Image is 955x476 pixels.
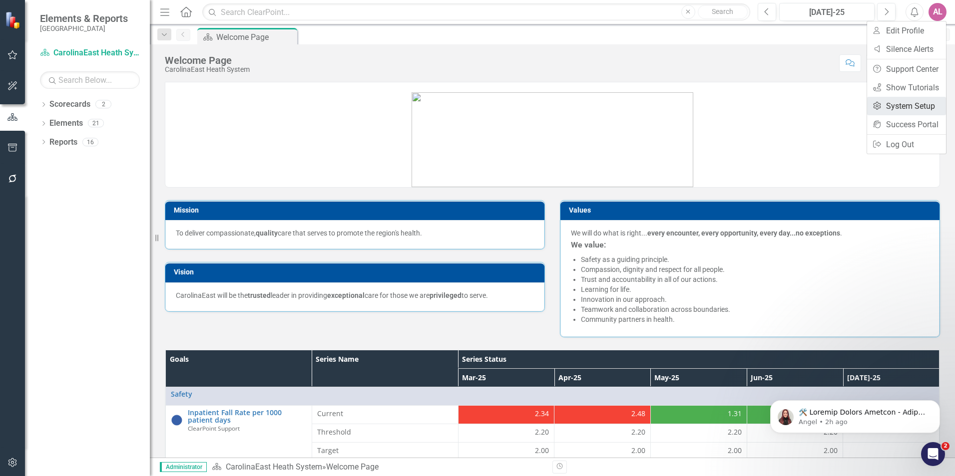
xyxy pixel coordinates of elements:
[783,6,871,18] div: [DATE]-25
[728,409,742,419] span: 1.31
[312,442,458,461] td: Double-Click to Edit
[779,3,875,21] button: [DATE]-25
[40,24,128,32] small: [GEOGRAPHIC_DATA]
[165,66,250,73] div: CarolinaEast Heath System
[650,442,747,461] td: Double-Click to Edit
[326,462,379,472] div: Welcome Page
[867,21,946,40] a: Edit Profile
[631,446,645,456] span: 2.00
[824,446,838,456] span: 2.00
[728,446,742,456] span: 2.00
[569,207,935,214] h3: Values
[458,442,554,461] td: Double-Click to Edit
[317,427,453,437] span: Threshold
[171,390,934,398] a: Safety
[174,207,539,214] h3: Mission
[571,228,929,238] p: We will do what is right... .
[631,427,645,437] span: 2.20
[248,291,271,299] strong: trusted
[867,135,946,154] a: Log Out
[171,414,183,426] img: No Information
[728,427,742,437] span: 2.20
[921,442,945,466] iframe: Intercom live chat
[650,424,747,442] td: Double-Click to Edit
[256,229,278,237] strong: quality
[698,5,748,19] button: Search
[581,254,929,264] li: Safety as a guiding principle.
[95,100,111,109] div: 2
[458,424,554,442] td: Double-Click to Edit
[755,379,955,449] iframe: Intercom notifications message
[867,40,946,58] a: Silence Alerts
[458,405,554,424] td: Double-Click to Edit
[631,409,645,419] span: 2.48
[327,291,365,299] strong: exceptional
[867,97,946,115] a: System Setup
[430,291,462,299] strong: privileged
[49,99,90,110] a: Scorecards
[581,274,929,284] li: Trust and accountability in all of our actions.
[49,137,77,148] a: Reports
[82,138,98,146] div: 16
[88,119,104,128] div: 21
[312,424,458,442] td: Double-Click to Edit
[40,71,140,89] input: Search Below...
[581,314,929,324] li: Community partners in health.
[188,409,307,424] a: Inpatient Fall Rate per 1000 patient days
[712,7,733,15] span: Search
[581,294,929,304] li: Innovation in our approach.
[5,11,22,28] img: ClearPoint Strategy
[535,427,549,437] span: 2.20
[160,462,207,472] span: Administrator
[581,284,929,294] li: Learning for life.
[535,409,549,419] span: 2.34
[166,387,940,405] td: Double-Click to Edit Right Click for Context Menu
[40,12,128,24] span: Elements & Reports
[317,409,453,419] span: Current
[49,118,83,129] a: Elements
[412,92,693,187] img: mceclip1.png
[929,3,947,21] button: AL
[535,446,549,456] span: 2.00
[571,240,929,249] h3: We value:
[174,268,539,276] h3: Vision
[650,405,747,424] td: Double-Click to Edit
[188,425,240,432] small: ClearPoint Support
[581,304,929,314] li: Teamwork and collaboration across boundaries.
[843,442,940,461] td: Double-Click to Edit
[747,424,843,442] td: Double-Click to Edit
[867,115,946,134] a: Success Portal
[647,229,840,237] strong: every encounter, every opportunity, every day...no exceptions
[216,31,295,43] div: Welcome Page
[867,60,946,78] a: Support Center
[312,405,458,424] td: Double-Click to Edit
[165,55,250,66] div: Welcome Page
[554,405,651,424] td: Double-Click to Edit
[554,424,651,442] td: Double-Click to Edit
[867,78,946,97] a: Show Tutorials
[40,47,140,59] a: CarolinaEast Heath System
[317,446,453,456] span: Target
[581,264,929,274] li: Compassion, dignity and respect for all people.
[226,462,322,472] a: CarolinaEast Heath System
[747,405,843,424] td: Double-Click to Edit
[202,3,750,21] input: Search ClearPoint...
[212,462,545,473] div: »
[747,442,843,461] td: Double-Click to Edit
[942,442,950,450] span: 2
[176,290,534,300] p: CarolinaEast will be the leader in providing care for those we are to serve.
[176,228,534,238] p: To deliver compassionate, care that serves to promote the region's health.
[554,442,651,461] td: Double-Click to Edit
